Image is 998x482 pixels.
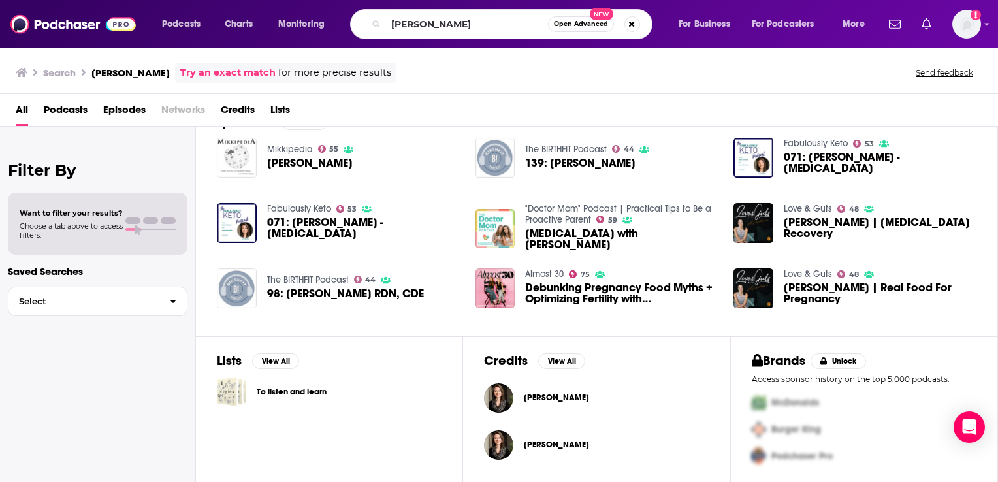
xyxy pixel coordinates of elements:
div: Open Intercom Messenger [954,411,985,443]
img: 139: Lily Nichols [475,138,515,178]
a: To listen and learn [217,377,246,406]
span: Choose a tab above to access filters. [20,221,123,240]
a: 44 [612,145,634,153]
img: 98: Lily Nichols RDN, CDE [217,268,257,308]
img: Lily Nichols [484,430,513,460]
span: Podcasts [162,15,201,33]
a: Lily Nichols [217,138,257,178]
h3: Search [43,67,76,79]
a: Mikkipedia [267,144,313,155]
a: 139: Lily Nichols [525,157,636,169]
button: View All [538,353,585,369]
img: Gestational Diabetes with Lily Nichols [475,209,515,249]
span: Networks [161,99,205,126]
a: Show notifications dropdown [884,13,906,35]
a: Love & Guts [784,268,832,280]
span: 53 [865,141,874,147]
button: Lily NicholsLily Nichols [484,377,709,419]
span: 75 [581,272,590,278]
p: Saved Searches [8,265,187,278]
img: 071: Lily Nichols - Gestational Diabetes [217,203,257,243]
a: 48 [837,270,859,278]
span: Open Advanced [554,21,608,27]
img: Second Pro Logo [747,416,771,443]
a: Lily Nichols [267,157,353,169]
h2: Filter By [8,161,187,180]
a: The BIRTHFIT Podcast [525,144,607,155]
img: Debunking Pregnancy Food Myths + Optimizing Fertility with Lily Nichols [475,268,515,308]
img: Lily Nichols | Postpartum Recovery [733,203,773,243]
span: Podchaser Pro [771,451,833,462]
span: Burger King [771,424,821,435]
h2: Lists [217,353,242,369]
span: 98: [PERSON_NAME] RDN, CDE [267,288,424,299]
a: Lily Nichols [524,440,589,450]
span: [PERSON_NAME] | [MEDICAL_DATA] Recovery [784,217,976,239]
span: [PERSON_NAME] | Real Food For Pregnancy [784,282,976,304]
span: 59 [608,217,617,223]
span: 071: [PERSON_NAME] - [MEDICAL_DATA] [784,152,976,174]
button: Lily NicholsLily Nichols [484,424,709,466]
span: 48 [849,206,859,212]
span: [MEDICAL_DATA] with [PERSON_NAME] [525,228,718,250]
span: Select [8,297,159,306]
img: Podchaser - Follow, Share and Rate Podcasts [10,12,136,37]
a: Lily Nichols | Real Food For Pregnancy [784,282,976,304]
a: All [16,99,28,126]
a: Credits [221,99,255,126]
span: 48 [849,272,859,278]
a: 59 [596,216,617,223]
svg: Add a profile image [971,10,981,20]
a: Lists [270,99,290,126]
a: 071: Lily Nichols - Gestational Diabetes [267,217,460,239]
a: Lily Nichols | Real Food For Pregnancy [733,268,773,308]
button: Unlock [811,353,866,369]
a: ListsView All [217,353,299,369]
span: Episodes [103,99,146,126]
span: Charts [225,15,253,33]
img: User Profile [952,10,981,39]
span: New [590,8,613,20]
span: For Podcasters [752,15,814,33]
button: Open AdvancedNew [548,16,614,32]
a: Fabulously Keto [267,203,331,214]
button: open menu [743,14,833,35]
a: "Doctor Mom" Podcast | Practical Tips to Be a Proactive Parent [525,203,711,225]
p: Access sponsor history on the top 5,000 podcasts. [752,374,976,384]
span: Logged in as BenLaurro [952,10,981,39]
a: Gestational Diabetes with Lily Nichols [525,228,718,250]
span: Want to filter your results? [20,208,123,217]
img: 071: Lily Nichols - Gestational Diabetes [733,138,773,178]
a: 53 [853,140,874,148]
img: First Pro Logo [747,389,771,416]
button: open menu [153,14,217,35]
a: The BIRTHFIT Podcast [267,274,349,285]
a: Show notifications dropdown [916,13,937,35]
a: CreditsView All [484,353,585,369]
h3: [PERSON_NAME] [91,67,170,79]
button: View All [252,353,299,369]
a: Podcasts [44,99,88,126]
button: Select [8,287,187,316]
span: 53 [347,206,357,212]
a: Lily Nichols [484,383,513,413]
a: 55 [318,145,339,153]
h2: Brands [752,353,806,369]
img: Third Pro Logo [747,443,771,470]
a: Almost 30 [525,268,564,280]
a: To listen and learn [257,385,327,399]
input: Search podcasts, credits, & more... [386,14,548,35]
button: open menu [833,14,881,35]
span: Monitoring [278,15,325,33]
